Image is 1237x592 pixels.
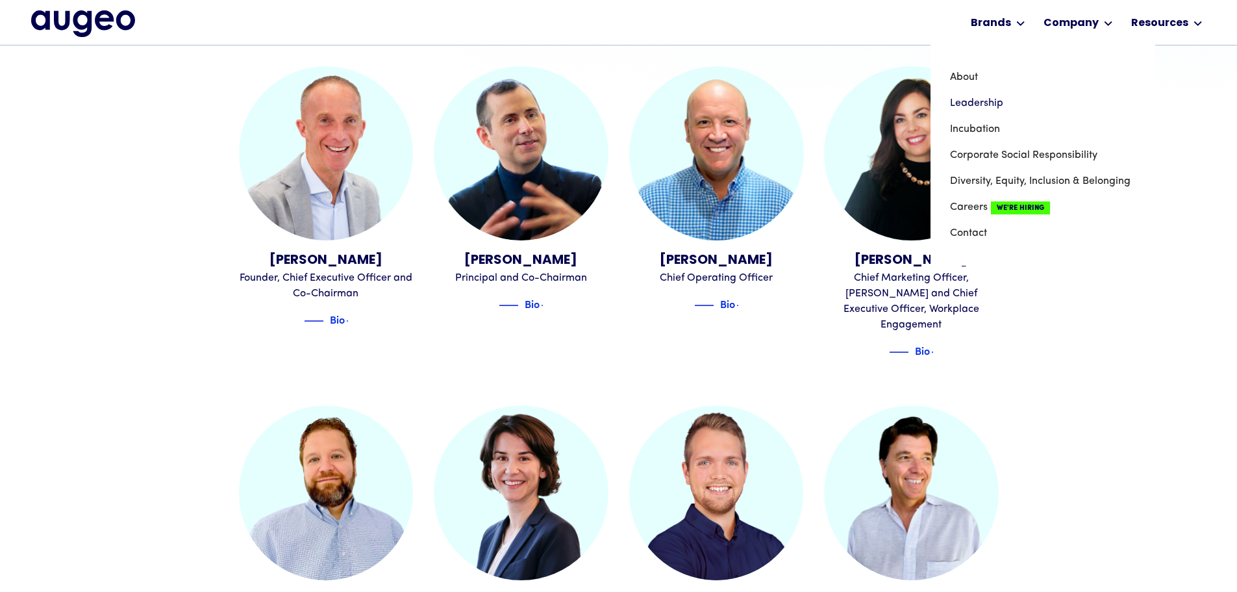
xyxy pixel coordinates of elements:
[824,251,999,270] div: [PERSON_NAME]
[971,16,1011,31] div: Brands
[239,66,414,241] img: David Kristal
[541,298,560,313] img: Blue text arrow
[824,405,999,580] img: Tim Miller
[304,313,323,329] img: Blue decorative line
[434,66,608,241] img: Juan Sabater
[950,64,1136,90] a: About
[720,296,735,311] div: Bio
[629,270,804,286] div: Chief Operating Officer
[694,298,714,313] img: Blue decorative line
[950,220,1136,246] a: Contact
[346,313,366,329] img: Blue text arrow
[499,298,518,313] img: Blue decorative line
[824,66,999,359] a: Juliann Gilbert[PERSON_NAME]Chief Marketing Officer, [PERSON_NAME] and Chief Executive Officer, W...
[931,45,1155,266] nav: Company
[434,251,608,270] div: [PERSON_NAME]
[434,66,608,313] a: Juan Sabater[PERSON_NAME]Principal and Co-ChairmanBlue decorative lineBioBlue text arrow
[889,344,908,360] img: Blue decorative line
[950,194,1136,220] a: CareersWe're Hiring
[629,66,804,241] img: Erik Sorensen
[31,10,135,36] img: Augeo's full logo in midnight blue.
[525,296,540,311] div: Bio
[950,116,1136,142] a: Incubation
[931,344,951,360] img: Blue text arrow
[434,270,608,286] div: Principal and Co-Chairman
[991,201,1050,214] span: We're Hiring
[736,298,756,313] img: Blue text arrow
[239,270,414,302] div: Founder, Chief Executive Officer and Co-Chairman
[629,251,804,270] div: [PERSON_NAME]
[1043,16,1099,31] div: Company
[824,66,999,241] img: Juliann Gilbert
[330,311,345,327] div: Bio
[239,405,414,580] img: Boris Kopilenko
[239,251,414,270] div: [PERSON_NAME]
[950,90,1136,116] a: Leadership
[915,342,930,358] div: Bio
[434,405,608,580] img: Madeline McCloughan
[629,405,804,580] img: Peter Schultze
[239,66,414,328] a: David Kristal[PERSON_NAME]Founder, Chief Executive Officer and Co-ChairmanBlue decorative lineBio...
[950,168,1136,194] a: Diversity, Equity, Inclusion & Belonging
[824,270,999,333] div: Chief Marketing Officer, [PERSON_NAME] and Chief Executive Officer, Workplace Engagement
[1131,16,1188,31] div: Resources
[31,10,135,36] a: home
[629,66,804,313] a: Erik Sorensen[PERSON_NAME]Chief Operating OfficerBlue decorative lineBioBlue text arrow
[950,142,1136,168] a: Corporate Social Responsibility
